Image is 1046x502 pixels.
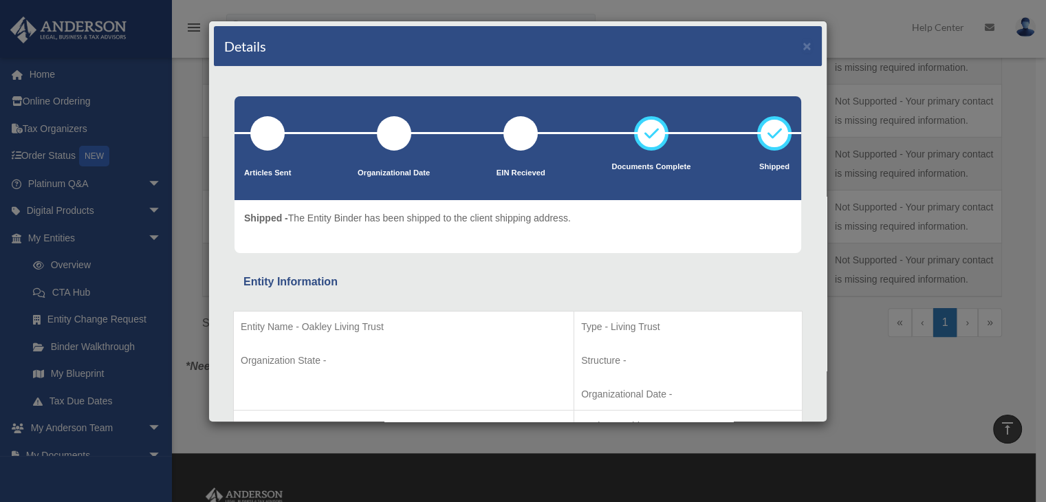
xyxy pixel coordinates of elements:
[581,417,795,435] p: Business Address -
[241,417,567,435] p: EIN # -
[243,272,792,292] div: Entity Information
[611,160,690,174] p: Documents Complete
[581,386,795,403] p: Organizational Date -
[241,352,567,369] p: Organization State -
[497,166,545,180] p: EIN Recieved
[581,352,795,369] p: Structure -
[224,36,266,56] h4: Details
[244,210,571,227] p: The Entity Binder has been shipped to the client shipping address.
[244,166,291,180] p: Articles Sent
[581,318,795,336] p: Type - Living Trust
[358,166,430,180] p: Organizational Date
[241,318,567,336] p: Entity Name - Oakley Living Trust
[803,39,811,53] button: ×
[757,160,792,174] p: Shipped
[244,212,288,223] span: Shipped -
